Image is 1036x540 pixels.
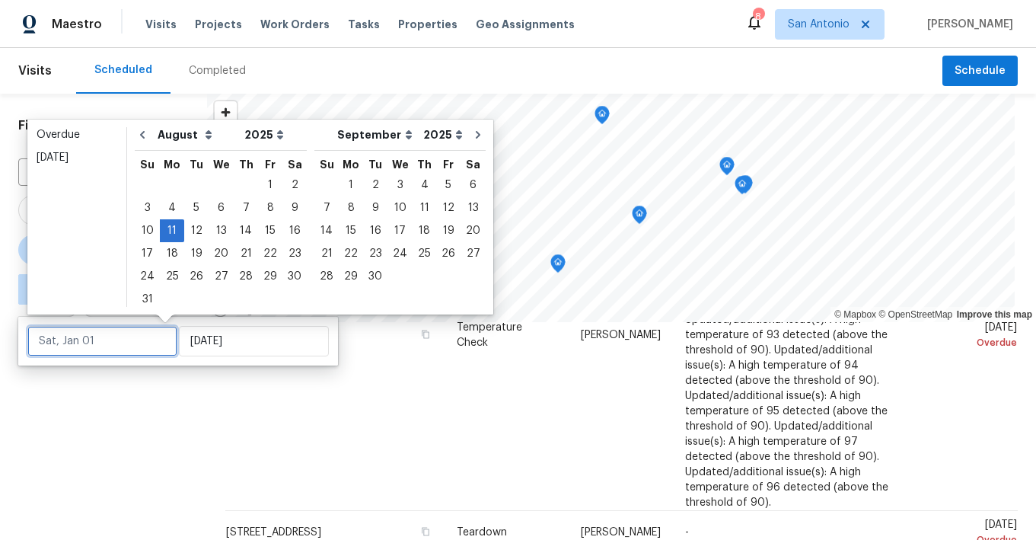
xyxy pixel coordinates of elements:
[363,220,387,241] div: 16
[282,174,307,197] div: Sat Aug 02 2025
[461,174,486,196] div: 6
[184,266,209,287] div: 26
[282,243,307,264] div: 23
[160,197,184,219] div: 4
[258,174,282,196] div: 1
[753,9,763,24] div: 8
[160,220,184,241] div: 11
[209,219,234,242] div: Wed Aug 13 2025
[387,174,413,197] div: Wed Sep 03 2025
[184,220,209,241] div: 12
[387,197,413,219] div: Wed Sep 10 2025
[135,266,160,287] div: 24
[184,219,209,242] div: Tue Aug 12 2025
[213,159,230,170] abbr: Wednesday
[31,123,123,306] ul: Date picker shortcuts
[363,266,387,287] div: 30
[160,243,184,264] div: 18
[160,265,184,288] div: Mon Aug 25 2025
[160,266,184,287] div: 25
[363,174,387,196] div: 2
[288,159,302,170] abbr: Saturday
[135,265,160,288] div: Sun Aug 24 2025
[282,242,307,265] div: Sat Aug 23 2025
[234,243,258,264] div: 21
[413,174,436,196] div: 4
[368,159,382,170] abbr: Tuesday
[320,159,334,170] abbr: Sunday
[282,174,307,196] div: 2
[258,266,282,287] div: 29
[314,242,339,265] div: Sun Sep 21 2025
[436,197,461,219] div: 12
[581,527,661,538] span: [PERSON_NAME]
[387,243,413,264] div: 24
[314,219,339,242] div: Sun Sep 14 2025
[333,123,419,146] select: Month
[461,219,486,242] div: Sat Sep 20 2025
[436,243,461,264] div: 26
[314,265,339,288] div: Sun Sep 28 2025
[581,329,661,340] span: [PERSON_NAME]
[135,197,160,219] div: Sun Aug 03 2025
[209,197,234,219] div: 6
[413,243,436,264] div: 25
[788,17,850,32] span: San Antonio
[135,242,160,265] div: Sun Aug 17 2025
[461,197,486,219] div: Sat Sep 13 2025
[457,321,522,347] span: Temperature Check
[339,219,363,242] div: Mon Sep 15 2025
[209,243,234,264] div: 20
[339,243,363,264] div: 22
[878,309,952,320] a: OpenStreetMap
[226,527,321,538] span: [STREET_ADDRESS]
[955,62,1006,81] span: Schedule
[258,219,282,242] div: Fri Aug 15 2025
[135,243,160,264] div: 17
[184,197,209,219] div: Tue Aug 05 2025
[258,242,282,265] div: Fri Aug 22 2025
[314,197,339,219] div: Sun Sep 07 2025
[135,288,160,311] div: Sun Aug 31 2025
[209,242,234,265] div: Wed Aug 20 2025
[195,17,242,32] span: Projects
[461,174,486,197] div: Sat Sep 06 2025
[461,220,486,241] div: 20
[135,197,160,219] div: 3
[258,197,282,219] div: 8
[363,265,387,288] div: Tue Sep 30 2025
[314,197,339,219] div: 7
[234,197,258,219] div: Thu Aug 07 2025
[209,197,234,219] div: Wed Aug 06 2025
[436,197,461,219] div: Fri Sep 12 2025
[923,321,1017,350] span: [DATE]
[209,220,234,241] div: 13
[160,242,184,265] div: Mon Aug 18 2025
[419,123,467,146] select: Year
[461,197,486,219] div: 13
[234,242,258,265] div: Thu Aug 21 2025
[135,219,160,242] div: Sun Aug 10 2025
[461,243,486,264] div: 27
[241,123,288,146] select: Year
[413,197,436,219] div: 11
[457,527,507,538] span: Teardown
[363,197,387,219] div: Tue Sep 09 2025
[413,220,436,241] div: 18
[314,220,339,241] div: 14
[140,159,155,170] abbr: Sunday
[207,94,1015,322] canvas: Map
[234,197,258,219] div: 7
[258,265,282,288] div: Fri Aug 29 2025
[131,120,154,150] button: Go to previous month
[436,174,461,197] div: Fri Sep 05 2025
[282,265,307,288] div: Sat Aug 30 2025
[595,106,610,129] div: Map marker
[282,220,307,241] div: 16
[184,242,209,265] div: Tue Aug 19 2025
[387,220,413,241] div: 17
[314,243,339,264] div: 21
[18,54,52,88] span: Visits
[343,159,359,170] abbr: Monday
[282,197,307,219] div: 9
